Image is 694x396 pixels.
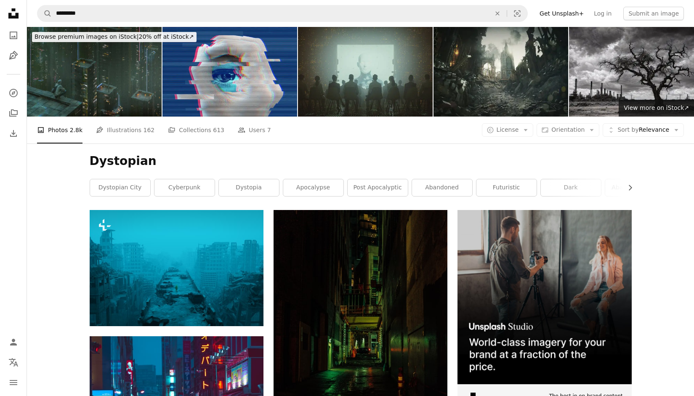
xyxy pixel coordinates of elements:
button: Menu [5,374,22,391]
a: futuristic [476,179,537,196]
a: Explore [5,85,22,101]
span: Relevance [617,126,669,134]
span: Browse premium images on iStock | [35,33,138,40]
a: View more on iStock↗ [619,100,694,117]
img: Haunting Post-Apocalyptic Cityscape with Ruined Cathedral [433,27,568,117]
a: Photos [5,27,22,44]
button: Visual search [507,5,527,21]
a: dystopian city [90,179,150,196]
img: Futuristic cyborg religion and control [298,27,433,117]
a: post apocalyptic [348,179,408,196]
a: Download History [5,125,22,142]
a: Collections [5,105,22,122]
form: Find visuals sitewide [37,5,528,22]
span: License [497,126,519,133]
span: 20% off at iStock ↗ [35,33,194,40]
a: cyberpunk [154,179,215,196]
a: Users 7 [238,117,271,144]
a: abandoned city [605,179,665,196]
span: View more on iStock ↗ [624,104,689,111]
img: Young man squatting on skyscraper's rooftop at night [27,27,162,117]
a: Illustrations [5,47,22,64]
img: a train traveling through a city surrounded by tall buildings [90,210,263,326]
button: scroll list to the right [622,179,632,196]
a: Illustrations 162 [96,117,154,144]
a: Get Unsplash+ [534,7,589,20]
span: 613 [213,125,224,135]
button: Clear [488,5,507,21]
a: high-rise buildings at night time [274,337,447,344]
a: a train traveling through a city surrounded by tall buildings [90,264,263,271]
a: Log in / Sign up [5,334,22,351]
a: Log in [589,7,617,20]
img: Big brother is watching distorted glitch collage art [162,27,297,117]
img: file-1715651741414-859baba4300dimage [457,210,631,384]
a: Collections 613 [168,117,224,144]
button: License [482,123,534,137]
span: 7 [267,125,271,135]
a: abandoned [412,179,472,196]
a: Browse premium images on iStock|20% off at iStock↗ [27,27,202,47]
a: dystopia [219,179,279,196]
h1: Dystopian [90,154,632,169]
span: Sort by [617,126,638,133]
span: Orientation [551,126,585,133]
a: dark [541,179,601,196]
button: Language [5,354,22,371]
button: Orientation [537,123,599,137]
span: 162 [144,125,155,135]
button: Sort byRelevance [603,123,684,137]
button: Search Unsplash [37,5,52,21]
a: apocalypse [283,179,343,196]
button: Submit an image [623,7,684,20]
